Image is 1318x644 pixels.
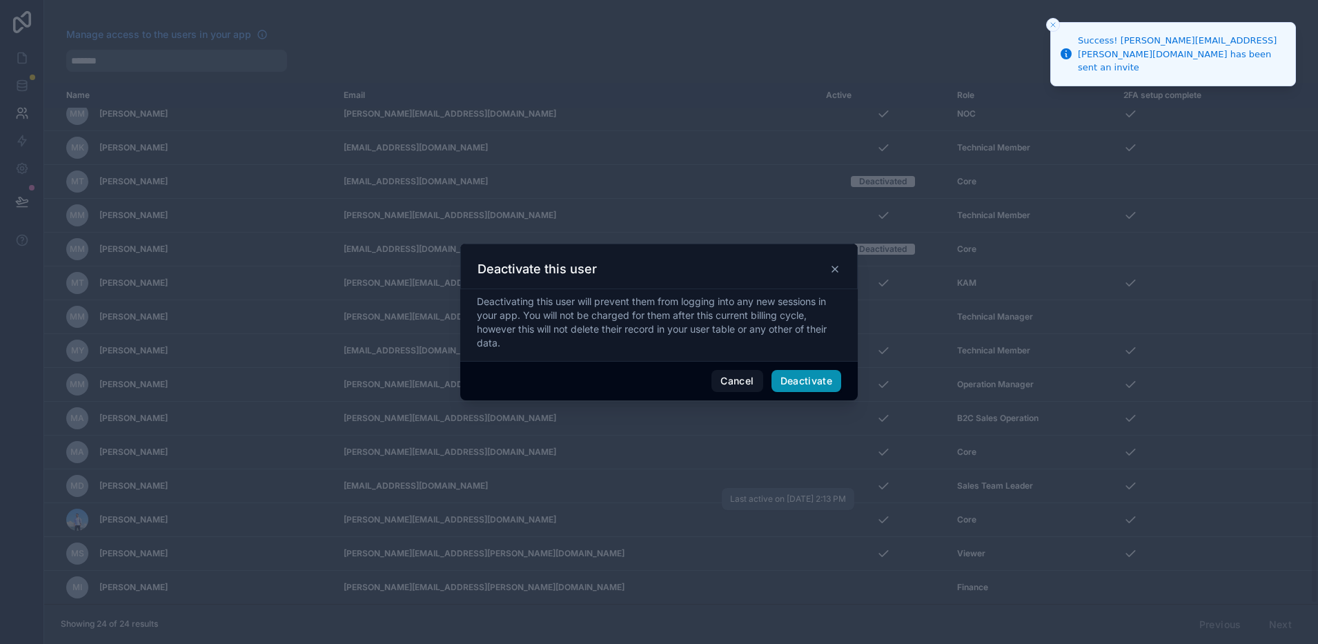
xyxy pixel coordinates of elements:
[1046,18,1060,32] button: Close toast
[477,295,841,350] div: Deactivating this user will prevent them from logging into any new sessions in your app. You will...
[478,261,597,277] h3: Deactivate this user
[711,370,763,392] button: Cancel
[1078,34,1284,75] div: Success! [PERSON_NAME][EMAIL_ADDRESS][PERSON_NAME][DOMAIN_NAME] has been sent an invite
[771,370,842,392] button: Deactivate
